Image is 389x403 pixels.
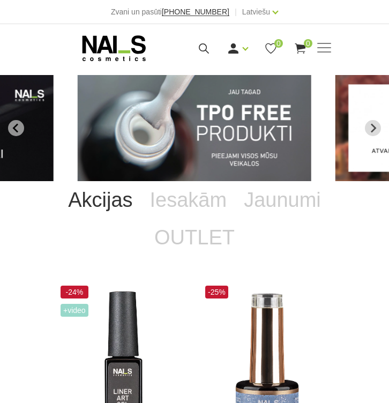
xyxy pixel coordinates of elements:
a: Latviešu [242,5,270,18]
a: Akcijas [59,181,141,219]
a: Iesakām [141,181,236,219]
span: -24% [61,286,88,298]
a: [PHONE_NUMBER] [162,8,229,16]
a: 0 [294,42,307,55]
a: OUTLET [146,219,243,257]
span: 0 [274,39,283,48]
li: 1 of 13 [78,75,311,181]
button: Go to last slide [8,120,24,136]
div: Zvani un pasūti [111,5,229,18]
span: | [235,5,237,18]
span: -25% [205,286,228,298]
button: Next slide [365,120,381,136]
a: 0 [264,42,278,55]
span: 0 [304,39,312,48]
span: +Video [61,304,88,317]
a: Jaunumi [235,181,330,219]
